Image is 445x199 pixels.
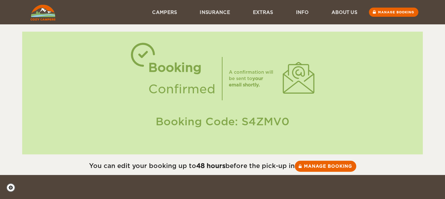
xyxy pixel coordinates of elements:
strong: 48 hours [196,162,225,170]
a: Manage booking [369,8,418,17]
a: Manage booking [295,161,356,172]
div: Booking Code: S4ZMV0 [29,114,416,129]
a: Cookie settings [6,183,19,192]
div: Confirmed [148,78,216,100]
div: Booking [148,57,216,78]
img: Cozy Campers [30,5,55,21]
div: A confirmation will be sent to [229,69,276,88]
